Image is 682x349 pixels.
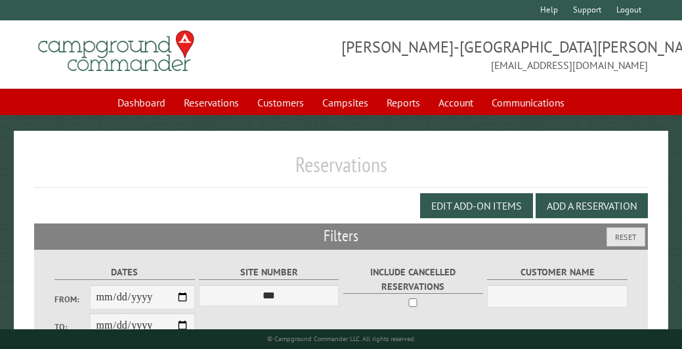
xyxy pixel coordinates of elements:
[54,265,194,280] label: Dates
[34,223,648,248] h2: Filters
[54,293,89,306] label: From:
[110,90,173,115] a: Dashboard
[379,90,428,115] a: Reports
[249,90,312,115] a: Customers
[431,90,481,115] a: Account
[176,90,247,115] a: Reservations
[341,36,649,73] span: [PERSON_NAME]-[GEOGRAPHIC_DATA][PERSON_NAME] [EMAIL_ADDRESS][DOMAIN_NAME]
[484,90,572,115] a: Communications
[54,321,89,333] label: To:
[34,152,648,188] h1: Reservations
[34,26,198,77] img: Campground Commander
[343,265,483,294] label: Include Cancelled Reservations
[607,227,645,246] button: Reset
[199,265,339,280] label: Site Number
[536,193,648,218] button: Add a Reservation
[267,335,416,343] small: © Campground Commander LLC. All rights reserved.
[314,90,376,115] a: Campsites
[420,193,533,218] button: Edit Add-on Items
[487,265,627,280] label: Customer Name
